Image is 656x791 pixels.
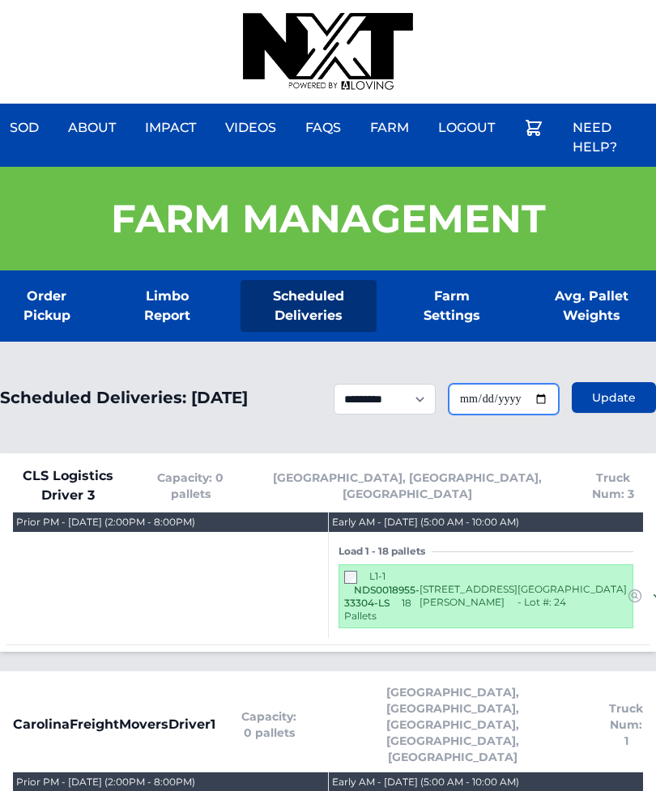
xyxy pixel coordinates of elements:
span: [GEOGRAPHIC_DATA] - Lot #: 24 [518,583,627,609]
a: Logout [428,108,505,147]
a: Farm Settings [403,280,501,332]
span: [STREET_ADDRESS][PERSON_NAME] [420,583,518,609]
div: Prior PM - [DATE] (2:00PM - 8:00PM) [16,516,195,529]
span: Load 1 - 18 pallets [339,545,432,558]
a: Limbo Report [120,280,215,332]
a: Impact [135,108,206,147]
span: CarolinaFreightMoversDriver1 [13,715,215,734]
span: L1-1 [369,570,386,582]
span: CLS Logistics Driver 3 [13,466,124,505]
a: Scheduled Deliveries [241,280,377,332]
span: Capacity: 0 pallets [241,708,296,741]
a: Videos [215,108,286,147]
h1: Farm Management [111,199,546,238]
a: Farm [360,108,419,147]
a: Need Help? [563,108,656,167]
img: nextdaysod.com Logo [243,13,413,91]
a: FAQs [296,108,351,147]
div: Prior PM - [DATE] (2:00PM - 8:00PM) [16,776,195,789]
span: Capacity: 0 pallets [150,470,232,502]
span: Truck Num: 3 [584,470,643,502]
span: Update [592,389,636,406]
span: Truck Num: 1 [609,700,643,749]
span: [GEOGRAPHIC_DATA], [GEOGRAPHIC_DATA], [GEOGRAPHIC_DATA], [GEOGRAPHIC_DATA], [GEOGRAPHIC_DATA] [322,684,583,765]
div: Early AM - [DATE] (5:00 AM - 10:00 AM) [332,776,519,789]
button: Update [572,382,656,413]
span: NDS0018955-33304-LS [344,584,420,609]
a: About [58,108,126,147]
span: 18 Pallets [344,597,411,622]
span: [GEOGRAPHIC_DATA], [GEOGRAPHIC_DATA], [GEOGRAPHIC_DATA] [258,470,558,502]
a: Avg. Pallet Weights [526,280,656,332]
div: Early AM - [DATE] (5:00 AM - 10:00 AM) [332,516,519,529]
